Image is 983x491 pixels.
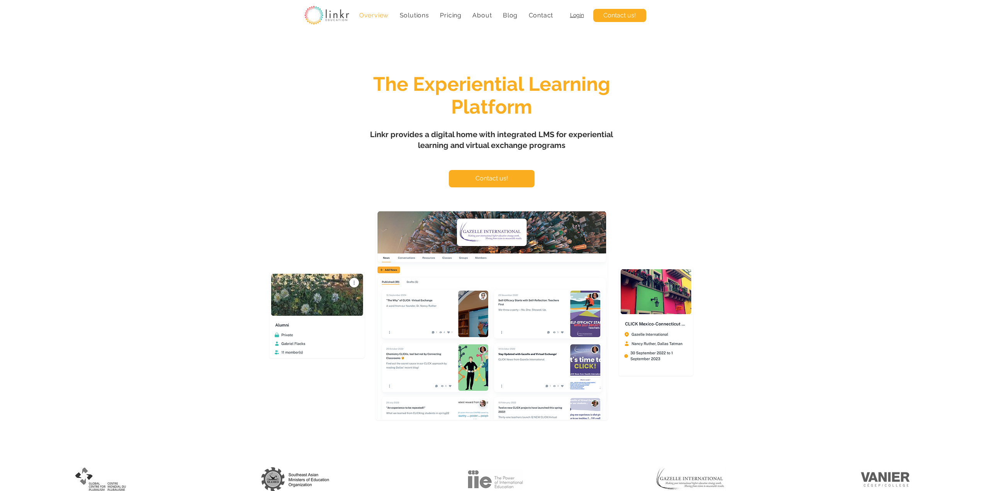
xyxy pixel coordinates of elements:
[503,12,518,19] span: Blog
[499,8,522,23] a: Blog
[475,174,508,183] span: Contact us!
[449,170,535,187] a: Contact us!
[529,12,553,19] span: Contact
[469,8,496,23] div: About
[355,8,393,23] a: Overview
[593,9,646,22] a: Contact us!
[400,12,429,19] span: Solutions
[373,73,610,118] span: The Experiential Learning Platform
[359,12,389,19] span: Overview
[75,467,126,491] img: logo_pluralism_edited.jpg
[440,12,462,19] span: Pricing
[570,12,584,18] a: Login
[377,211,607,419] img: linkr hero 1.png
[472,12,492,19] span: About
[370,130,613,150] span: Linkr provides a digital home with integrated LMS for experiential learning and virtual exchange ...
[355,8,557,23] nav: Site
[657,467,726,491] img: logo_gazelle_edited.jpg
[270,273,364,357] img: linkr hero 4.png
[396,8,433,23] div: Solutions
[304,6,349,25] img: linkr_logo_transparentbg.png
[525,8,557,23] a: Contact
[468,468,523,490] img: institute-of-international-education-iie-logo-nb.png
[620,268,692,375] img: linkr hero 2.png
[603,11,636,20] span: Contact us!
[436,8,465,23] a: Pricing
